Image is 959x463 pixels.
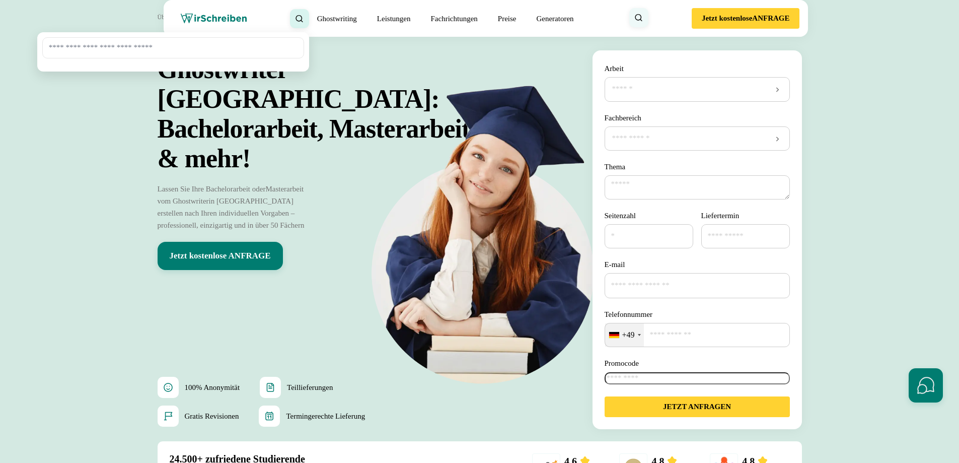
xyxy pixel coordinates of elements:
[605,323,644,347] div: Telephone country code
[158,183,314,231] p: Lassen Sie Ihre Bachelorarbeit oder Masterarbeit vom Ghostwriter in [GEOGRAPHIC_DATA] erstellen n...
[605,396,790,417] button: JETZT ANFRAGEN
[605,210,693,222] label: Seitenzahl
[605,357,790,369] label: Promocode
[430,13,477,25] a: Fachrichtungen
[42,62,304,67] ul: Suchergebnisse
[605,62,624,75] label: Arbeit
[347,54,634,385] img: Ghostwriter Österreich: Bachelorarbeit, Masterarbeit <br>& mehr!
[185,381,240,393] span: 100% Anonymität
[605,112,641,124] label: Fachbereich
[158,242,283,270] button: Jetzt kostenlose ANFRAGE
[692,8,800,29] button: Jetzt kostenloseANFRAGE
[377,13,411,25] a: Leistungen
[536,13,573,25] a: Generatoren
[158,54,514,173] h1: Ghostwriter [GEOGRAPHIC_DATA]: Bachelorarbeit, Masterarbeit & mehr!
[286,410,365,422] span: Termingerechte Lieferung
[605,308,790,320] label: Telefonnummer
[290,9,309,28] button: Suche schließen
[181,14,247,24] img: wirschreiben
[702,14,752,23] b: Jetzt kostenlose
[185,410,239,422] span: Gratis Revisionen
[605,258,790,271] label: E-mail
[622,330,635,340] div: +49
[605,161,790,173] label: Thema
[629,8,648,27] button: Suche öffnen
[317,13,357,25] a: Ghostwriting
[287,381,333,393] span: Teillieferungen
[498,15,517,23] a: Preise
[701,210,740,222] label: Liefertermin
